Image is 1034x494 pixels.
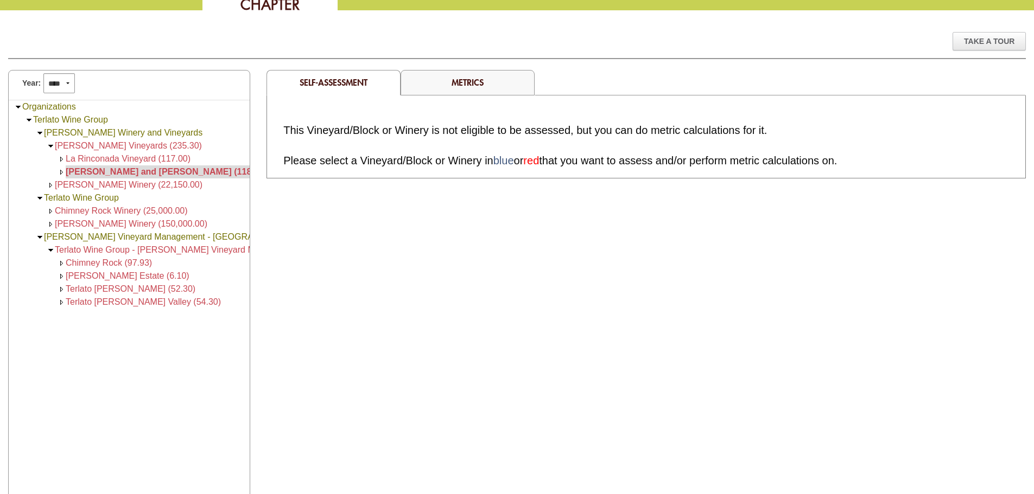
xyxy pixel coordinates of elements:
a: Chimney Rock Winery (25,000.00) [55,206,188,215]
a: Terlato Wine Group [44,193,119,202]
a: Chimney Rock (97.93) [66,258,152,267]
a: [PERSON_NAME] Winery and Vineyards [44,128,202,137]
a: Terlato Wine Group [33,115,108,124]
a: [PERSON_NAME] Estate (6.10) [66,271,189,280]
img: Collapse <span class='AgFacilityColorRed'>Terlato Wine Group - Walsh Vineyard Management (210.63)... [47,246,55,254]
a: Terlato [PERSON_NAME] (52.30) [66,284,195,293]
a: Organizations [22,102,76,111]
img: Collapse Organizations [14,103,22,111]
span: blue [493,155,514,166]
a: [PERSON_NAME] Winery (22,150.00) [55,180,202,189]
img: Collapse Sanford Winery and Vineyards [36,129,44,137]
img: Collapse Terlato Wine Group [36,194,44,202]
span: red [523,155,539,166]
span: Year: [22,78,41,89]
img: Collapse Terlato Wine Group [25,116,33,124]
img: Collapse Walsh Vineyard Management - Terlato [36,233,44,241]
a: Terlato Wine Group - [PERSON_NAME] Vineyard Management (210.63) [55,245,333,254]
a: La Rinconada Vineyard (117.00) [66,154,191,163]
div: Take A Tour [953,32,1026,50]
a: Terlato [PERSON_NAME] Valley (54.30) [66,297,221,306]
a: [PERSON_NAME] Vineyards (235.30) [55,141,202,150]
img: Collapse <span class='AgFacilityColorRed'>Sanford Vineyards (235.30)</span> [47,142,55,150]
a: [PERSON_NAME] Winery (150,000.00) [55,219,207,228]
a: [PERSON_NAME] Vineyard Management - [GEOGRAPHIC_DATA] [44,232,303,241]
span: Self-Assessment [300,76,367,88]
h2: This Vineyard/Block or Winery is not eligible to be assessed, but you can do metric calculations ... [283,123,1020,168]
a: [PERSON_NAME] and [PERSON_NAME] (118.30) [66,167,267,176]
a: Metrics [452,76,484,88]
